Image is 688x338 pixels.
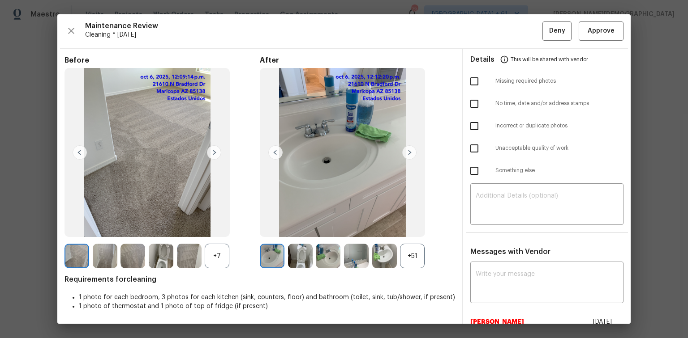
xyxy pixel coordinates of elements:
span: Before [64,56,260,65]
span: Deny [549,25,565,37]
span: Cleaning * [DATE] [85,30,542,39]
li: 1 photo for each bedroom, 3 photos for each kitchen (sink, counters, floor) and bathroom (toilet,... [79,293,455,302]
span: After [260,56,455,65]
span: This will be shared with vendor [511,49,588,70]
span: No time, date and/or address stamps [495,100,623,107]
img: right-chevron-button-url [207,145,221,160]
img: left-chevron-button-url [268,145,283,160]
span: Missing required photos [495,77,623,85]
span: Messages with Vendor [470,248,550,255]
div: Incorrect or duplicate photos [463,115,631,137]
span: Maintenance Review [85,21,542,30]
div: Unacceptable quality of work [463,137,631,160]
span: [PERSON_NAME][DEMOGRAPHIC_DATA] [470,317,589,335]
div: Missing required photos [463,70,631,93]
div: No time, date and/or address stamps [463,93,631,115]
span: Unacceptable quality of work [495,144,623,152]
div: +51 [400,244,425,268]
span: Requirements for cleaning [64,275,455,284]
span: Incorrect or duplicate photos [495,122,623,130]
span: Approve [588,25,615,37]
span: Details [470,49,494,70]
button: Deny [542,21,572,41]
div: +7 [205,244,229,268]
span: Something else [495,167,623,174]
li: 1 photo of thermostat and 1 photo of top of fridge (if present) [79,302,455,311]
button: Approve [579,21,623,41]
span: [DATE] 1:23 [593,319,612,334]
img: right-chevron-button-url [402,145,417,160]
img: left-chevron-button-url [73,145,87,160]
div: Something else [463,160,631,182]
